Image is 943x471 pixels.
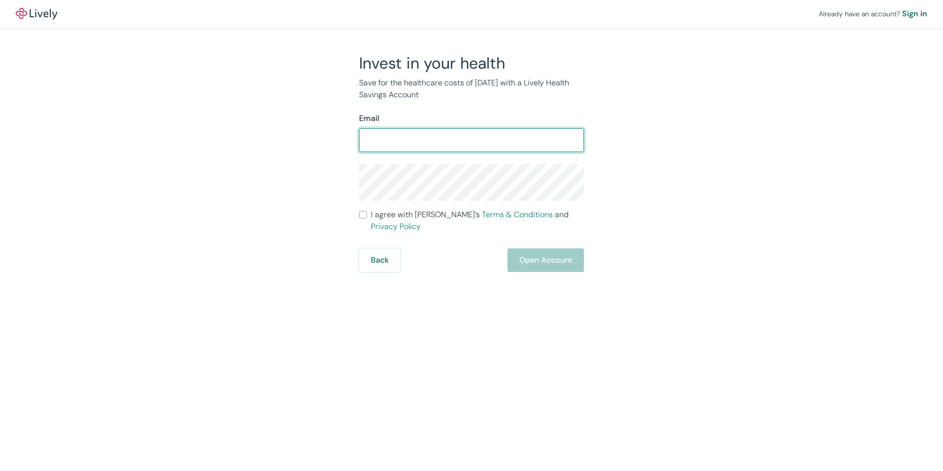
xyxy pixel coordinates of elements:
[16,8,57,20] a: LivelyLively
[371,221,421,232] a: Privacy Policy
[359,77,584,101] p: Save for the healthcare costs of [DATE] with a Lively Health Savings Account
[902,8,927,20] a: Sign in
[371,209,584,233] span: I agree with [PERSON_NAME]’s and
[359,53,584,73] h2: Invest in your health
[359,248,400,272] button: Back
[359,113,379,124] label: Email
[16,8,57,20] img: Lively
[482,209,553,220] a: Terms & Conditions
[819,8,927,20] div: Already have an account?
